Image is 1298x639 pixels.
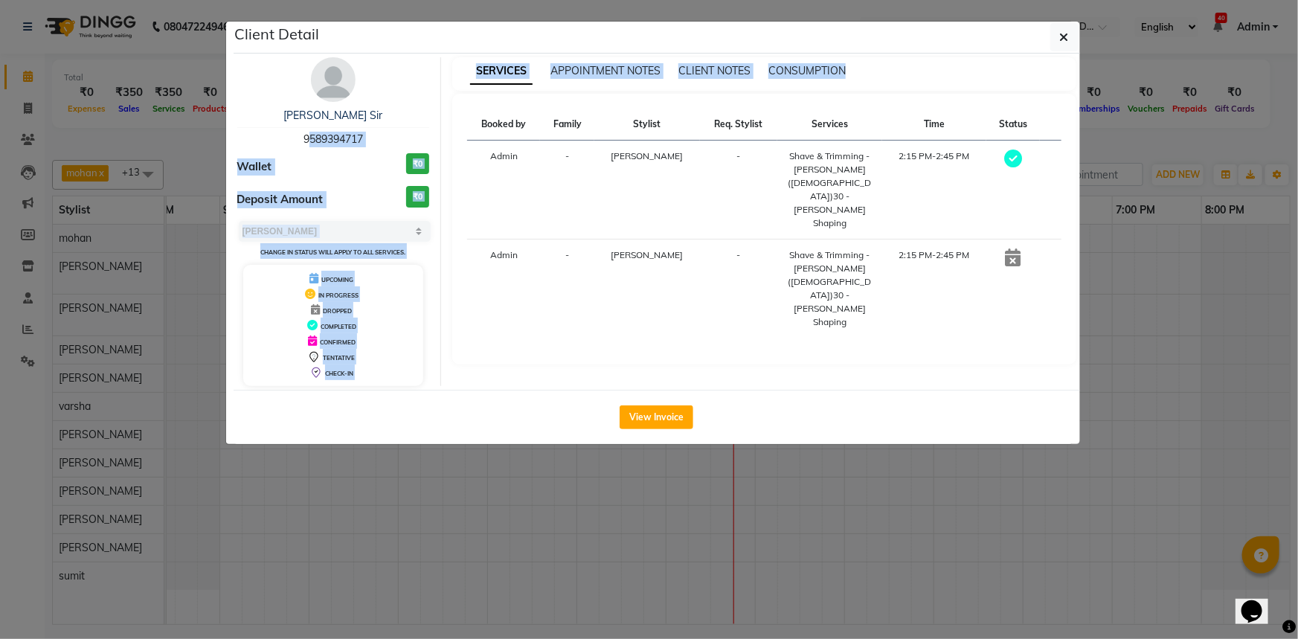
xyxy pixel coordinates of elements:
span: APPOINTMENT NOTES [550,64,661,77]
span: IN PROGRESS [318,292,359,299]
span: SERVICES [470,58,533,85]
small: Change in status will apply to all services. [260,248,405,256]
iframe: chat widget [1236,579,1283,624]
h5: Client Detail [235,23,320,45]
h3: ₹0 [406,153,429,175]
div: Shave & Trimming - [PERSON_NAME] ([DEMOGRAPHIC_DATA])30 - [PERSON_NAME] Shaping [786,150,873,230]
th: Family [540,109,594,141]
td: Admin [467,240,540,338]
span: UPCOMING [321,276,353,283]
td: - [540,141,594,240]
span: [PERSON_NAME] [611,249,684,260]
th: Req. Stylist [700,109,777,141]
button: View Invoice [620,405,693,429]
span: CONFIRMED [320,338,356,346]
span: 9589394717 [303,132,363,146]
span: CONSUMPTION [768,64,846,77]
td: Admin [467,141,540,240]
th: Time [882,109,986,141]
td: - [540,240,594,338]
div: Shave & Trimming - [PERSON_NAME] ([DEMOGRAPHIC_DATA])30 - [PERSON_NAME] Shaping [786,248,873,329]
th: Services [777,109,882,141]
span: CLIENT NOTES [678,64,751,77]
th: Status [986,109,1041,141]
td: - [700,141,777,240]
th: Booked by [467,109,540,141]
span: COMPLETED [321,323,356,330]
span: TENTATIVE [323,354,355,362]
th: Stylist [594,109,700,141]
h3: ₹0 [406,186,429,208]
span: CHECK-IN [325,370,353,377]
td: 2:15 PM-2:45 PM [882,240,986,338]
td: 2:15 PM-2:45 PM [882,141,986,240]
span: Wallet [237,158,272,176]
a: [PERSON_NAME] Sir [283,109,382,122]
span: [PERSON_NAME] [611,150,684,161]
span: Deposit Amount [237,191,324,208]
span: DROPPED [323,307,352,315]
img: avatar [311,57,356,102]
td: - [700,240,777,338]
